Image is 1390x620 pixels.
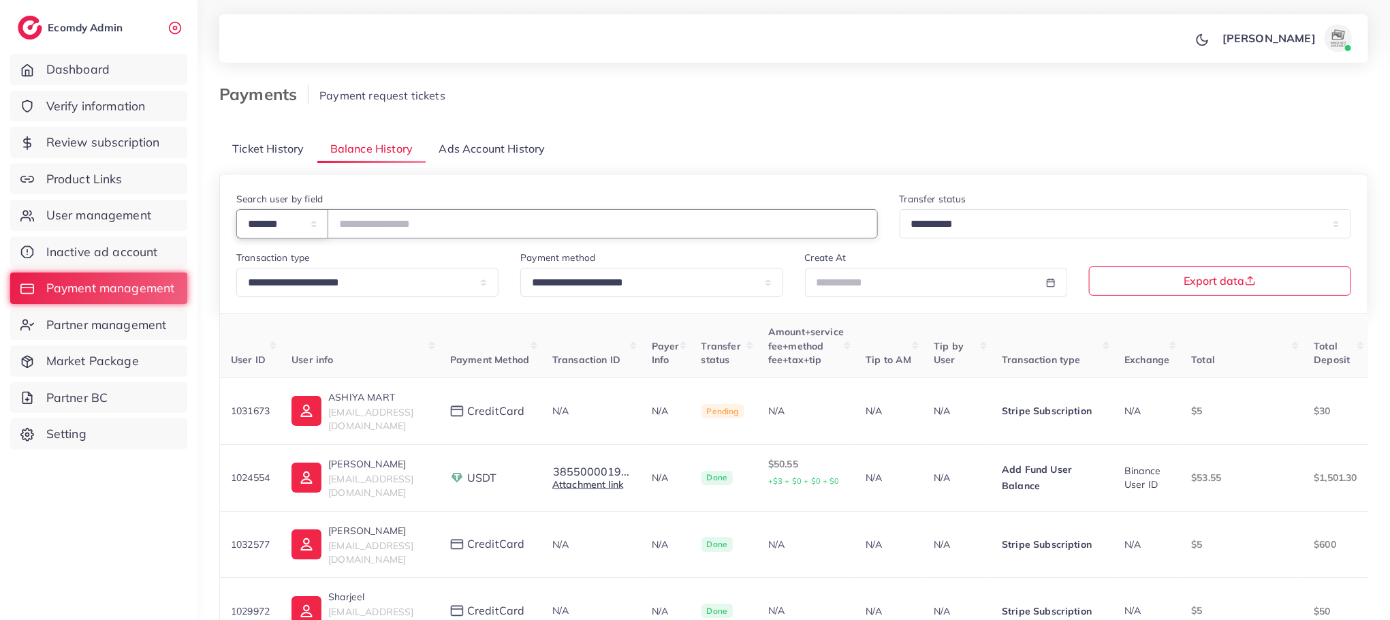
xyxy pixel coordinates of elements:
span: Partner management [46,316,167,334]
p: N/A [866,603,912,619]
span: Done [701,604,733,619]
img: ic-user-info.36bf1079.svg [291,396,321,426]
label: Transaction type [236,251,310,264]
p: N/A [652,403,680,419]
p: N/A [934,603,980,619]
a: Product Links [10,164,187,195]
h3: Payments [219,84,309,104]
p: 1029972 [231,603,270,619]
label: Payment method [520,251,595,264]
span: Ticket History [232,141,304,157]
span: User ID [231,354,266,366]
a: Partner BC [10,382,187,414]
p: $1,501.30 [1314,469,1357,486]
p: N/A [652,603,680,619]
span: Export data [1184,275,1256,286]
p: $600 [1314,536,1357,553]
p: $53.55 [1191,469,1292,486]
span: Pending [701,404,744,419]
div: N/A [768,404,844,418]
span: User management [46,206,151,224]
span: Done [701,471,733,486]
span: Transaction type [1002,354,1081,366]
p: Add Fund User Balance [1002,461,1103,494]
span: Ads Account History [439,141,546,157]
img: payment [450,605,464,617]
span: Done [701,537,733,552]
img: logo [18,16,42,40]
p: [PERSON_NAME] [1222,30,1316,46]
span: N/A [1124,538,1141,551]
p: 1032577 [231,536,270,553]
a: Review subscription [10,127,187,158]
span: Transfer status [701,340,741,366]
span: N/A [1124,604,1141,617]
p: Stripe Subscription [1002,403,1103,419]
span: Tip to AM [866,354,911,366]
a: logoEcomdy Admin [18,16,126,40]
a: Setting [10,418,187,450]
span: creditCard [467,403,525,419]
span: $5 [1191,604,1202,617]
span: Payment Method [450,354,529,366]
img: ic-user-info.36bf1079.svg [291,463,321,493]
span: Dashboard [46,61,110,78]
p: N/A [652,536,680,553]
span: Verify information [46,97,146,115]
p: Sharjeel [328,589,428,605]
button: 3855000019... [552,465,630,478]
a: Inactive ad account [10,236,187,268]
p: N/A [934,536,980,553]
span: N/A [552,405,569,417]
span: User info [291,354,333,366]
p: $50 [1314,603,1357,619]
span: $5 [1191,405,1202,417]
span: Inactive ad account [46,243,158,261]
span: Payment request tickets [319,89,445,102]
label: Transfer status [900,192,966,206]
span: [EMAIL_ADDRESS][DOMAIN_NAME] [328,473,413,499]
span: N/A [1124,405,1141,417]
p: [PERSON_NAME] [328,523,428,539]
p: 1031673 [231,403,270,419]
p: $50.55 [768,456,844,489]
span: [EMAIL_ADDRESS][DOMAIN_NAME] [328,406,413,432]
p: 1024554 [231,469,270,486]
span: Amount+service fee+method fee+tax+tip [768,326,844,366]
div: N/A [768,604,844,617]
span: creditCard [467,536,525,552]
a: Dashboard [10,54,187,85]
div: Binance User ID [1124,464,1169,492]
a: Payment management [10,273,187,304]
img: payment [450,471,464,484]
a: User management [10,200,187,231]
span: $5 [1191,538,1202,551]
h2: Ecomdy Admin [48,21,126,34]
span: Setting [46,425,86,443]
div: N/A [768,538,844,551]
p: N/A [934,469,980,486]
p: ASHIYA MART [328,389,428,405]
p: $30 [1314,403,1357,419]
span: Total Deposit [1314,340,1350,366]
span: Payment management [46,279,175,297]
a: Attachment link [552,478,623,491]
span: Balance History [330,141,413,157]
span: Payer Info [652,340,680,366]
span: Market Package [46,352,139,370]
p: N/A [866,469,912,486]
span: creditCard [467,603,525,619]
a: Partner management [10,309,187,341]
span: USDT [467,470,497,486]
img: ic-user-info.36bf1079.svg [291,529,321,559]
span: Tip by User [934,340,964,366]
p: N/A [934,403,980,419]
img: payment [450,539,464,551]
label: Search user by field [236,192,323,206]
a: Verify information [10,91,187,122]
span: N/A [552,538,569,551]
small: +$3 + $0 + $0 + $0 [768,476,840,486]
p: Stripe Subscription [1002,603,1103,619]
p: Stripe Subscription [1002,536,1103,553]
p: [PERSON_NAME] [328,456,428,472]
